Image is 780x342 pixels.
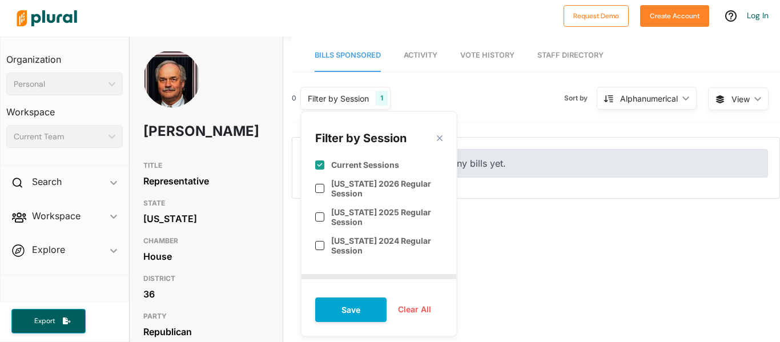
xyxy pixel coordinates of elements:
div: Alphanumerical [620,92,678,104]
div: 1 [376,91,388,106]
span: Vote History [460,51,514,59]
div: House [143,248,269,265]
h3: CHAMBER [143,234,269,248]
h1: [PERSON_NAME] [143,114,219,148]
button: Save [315,297,387,322]
span: Bills Sponsored [315,51,381,59]
div: Personal [14,78,104,90]
div: 0 [292,93,296,103]
button: Create Account [640,5,709,27]
div: 36 [143,285,269,303]
div: [US_STATE] [143,210,269,227]
a: Create Account [640,9,709,21]
button: Export [11,309,86,333]
button: Request Demo [564,5,629,27]
h3: PARTY [143,309,269,323]
a: Vote History [460,39,514,72]
h2: Search [32,175,62,188]
button: Clear All [387,301,443,318]
label: [US_STATE] 2025 Regular Session [331,207,443,227]
span: View [731,93,750,105]
h3: TITLE [143,159,269,172]
h3: Workspace [6,95,123,120]
div: Filter by Session [315,130,407,146]
span: Activity [404,51,437,59]
div: Filter by Session [308,92,369,104]
h3: DISTRICT [143,272,269,285]
img: Headshot of Randy Wood [143,50,200,130]
h3: STATE [143,196,269,210]
a: Request Demo [564,9,629,21]
span: Export [26,316,63,326]
div: This person has not sponsored any bills yet. [304,149,768,178]
label: [US_STATE] 2024 Regular Session [331,236,443,255]
a: Staff Directory [537,39,604,72]
a: Log In [747,10,769,21]
div: Republican [143,323,269,340]
label: [US_STATE] 2026 Regular Session [331,179,443,198]
label: Current Sessions [331,160,399,170]
div: Current Team [14,131,104,143]
a: Activity [404,39,437,72]
h3: Organization [6,43,123,68]
div: Representative [143,172,269,190]
a: Bills Sponsored [315,39,381,72]
span: Sort by [564,93,597,103]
